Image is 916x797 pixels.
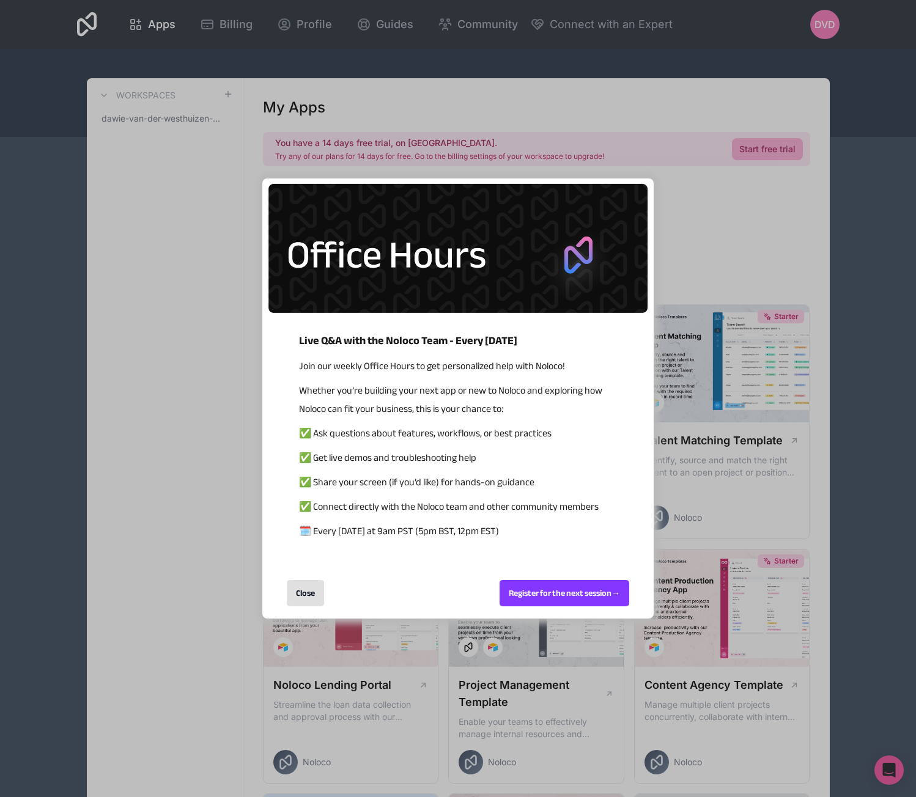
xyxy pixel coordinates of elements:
img: 5446233340985343.png [268,184,648,313]
span: ✅ Share your screen (if you’d like) for hands-on guidance [299,473,534,491]
div: Register for the next session → [500,580,629,606]
span: Whether you’re building your next app or new to Noloco and exploring how Noloco can fit your busi... [299,381,602,418]
div: entering modal [262,178,654,619]
span: Join our weekly Office Hours to get personalized help with Noloco! [299,357,565,375]
div: Close [287,580,324,606]
span: ✅ Connect directly with the Noloco team and other community members [299,498,599,516]
span: ✅ Ask questions about features, workflows, or best practices [299,424,552,443]
span: Live Q&A with the Noloco Team - Every [DATE] [299,331,517,351]
span: ✅ Get live demos and troubleshooting help [299,449,476,467]
span: 🗓️ Every [DATE] at 9am PST (5pm BST, 12pm EST) [299,522,499,540]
